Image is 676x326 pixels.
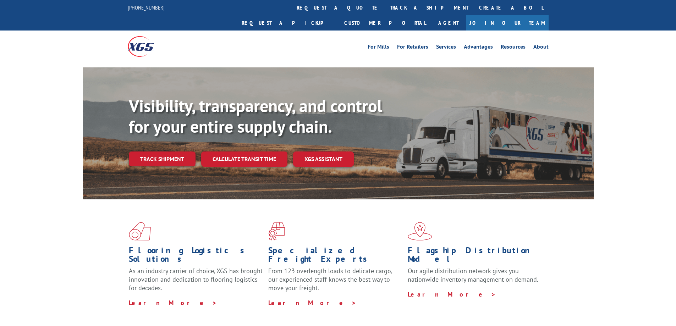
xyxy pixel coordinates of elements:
a: For Mills [368,44,389,52]
a: Join Our Team [466,15,549,31]
img: xgs-icon-focused-on-flooring-red [268,222,285,241]
a: Learn More > [408,290,496,298]
a: Services [436,44,456,52]
span: Our agile distribution network gives you nationwide inventory management on demand. [408,267,538,283]
span: As an industry carrier of choice, XGS has brought innovation and dedication to flooring logistics... [129,267,263,292]
a: Learn More > [129,299,217,307]
b: Visibility, transparency, and control for your entire supply chain. [129,95,382,137]
a: Customer Portal [339,15,431,31]
a: For Retailers [397,44,428,52]
a: Request a pickup [236,15,339,31]
a: Calculate transit time [201,151,287,167]
a: About [533,44,549,52]
a: XGS ASSISTANT [293,151,354,167]
a: Resources [501,44,526,52]
a: Track shipment [129,151,196,166]
h1: Specialized Freight Experts [268,246,402,267]
img: xgs-icon-total-supply-chain-intelligence-red [129,222,151,241]
a: [PHONE_NUMBER] [128,4,165,11]
a: Agent [431,15,466,31]
a: Advantages [464,44,493,52]
img: xgs-icon-flagship-distribution-model-red [408,222,432,241]
h1: Flagship Distribution Model [408,246,542,267]
a: Learn More > [268,299,357,307]
p: From 123 overlength loads to delicate cargo, our experienced staff knows the best way to move you... [268,267,402,298]
h1: Flooring Logistics Solutions [129,246,263,267]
